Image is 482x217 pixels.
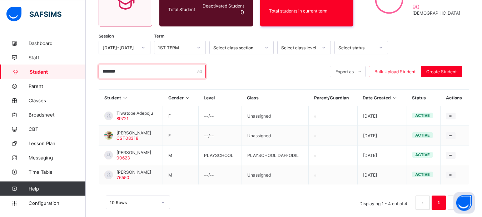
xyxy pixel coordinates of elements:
[242,126,309,146] td: Unassigned
[426,69,457,74] span: Create Student
[435,198,442,207] a: 1
[29,140,86,146] span: Lesson Plan
[242,90,309,106] th: Class
[453,192,475,213] button: Open asap
[163,106,198,126] td: F
[116,135,138,141] span: CST08318
[99,90,163,106] th: Student
[415,133,430,138] span: active
[163,146,198,165] td: M
[441,90,469,106] th: Actions
[116,150,151,155] span: [PERSON_NAME]
[201,3,244,9] span: Deactivated Student
[29,97,86,103] span: Classes
[336,69,354,74] span: Export as
[416,196,430,210] button: prev page
[163,90,198,106] th: Gender
[29,54,86,60] span: Staff
[198,126,242,146] td: --/--
[354,196,413,210] li: Displaying 1 - 4 out of 4
[338,45,375,50] div: Select status
[29,40,86,46] span: Dashboard
[116,169,151,175] span: [PERSON_NAME]
[29,83,86,89] span: Parent
[357,126,407,146] td: [DATE]
[357,146,407,165] td: [DATE]
[407,90,440,106] th: Status
[29,186,85,191] span: Help
[163,126,198,146] td: F
[116,130,151,135] span: [PERSON_NAME]
[29,169,86,174] span: Time Table
[198,106,242,126] td: --/--
[29,126,86,132] span: CBT
[198,90,242,106] th: Level
[29,200,85,206] span: Configuration
[116,175,129,180] span: 76550
[416,196,430,210] li: 上一页
[198,165,242,185] td: --/--
[30,69,86,74] span: Student
[374,69,416,74] span: Bulk Upload Student
[158,45,193,50] div: 1ST TERM
[163,165,198,185] td: M
[415,172,430,177] span: active
[154,34,164,39] span: Term
[213,45,260,50] div: Select class section
[122,95,128,100] i: Sort in Ascending Order
[415,113,430,118] span: active
[99,34,114,39] span: Session
[29,112,86,117] span: Broadsheet
[116,110,153,116] span: Tiwatope Adepoju
[432,196,446,210] li: 1
[29,154,86,160] span: Messaging
[392,95,398,100] i: Sort in Ascending Order
[415,152,430,157] span: active
[185,95,191,100] i: Sort in Ascending Order
[242,146,309,165] td: PLAYSCHOOL DAFFODIL
[198,146,242,165] td: PLAYSCHOOL
[357,165,407,185] td: [DATE]
[309,90,357,106] th: Parent/Guardian
[116,155,130,161] span: 00623
[357,90,407,106] th: Date Created
[6,6,61,21] img: safsims
[357,106,407,126] td: [DATE]
[412,3,460,10] span: 90
[269,8,345,14] span: Total students in current term
[448,196,462,210] li: 下一页
[412,10,460,16] span: [DEMOGRAPHIC_DATA]
[240,9,244,16] span: 0
[167,5,199,14] div: Total Student
[103,45,137,50] div: [DATE]-[DATE]
[110,200,157,205] div: 10 Rows
[242,165,309,185] td: Unassigned
[448,196,462,210] button: next page
[242,106,309,126] td: Unassigned
[116,116,129,121] span: 89721
[281,45,318,50] div: Select class level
